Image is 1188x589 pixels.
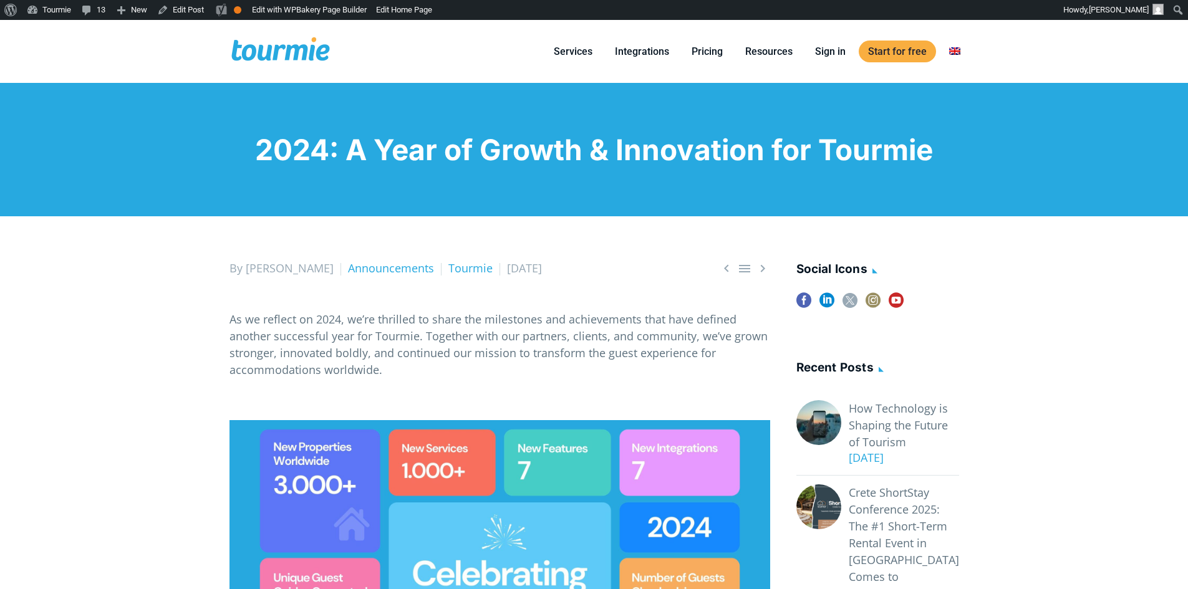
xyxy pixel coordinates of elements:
a: facebook [796,293,811,316]
a:  [755,261,770,276]
h4: Recent posts [796,358,959,379]
h4: social icons [796,260,959,280]
a: Integrations [606,44,679,59]
span: [DATE] [507,261,542,275]
div: [DATE] [841,449,959,466]
a: youtube [889,293,904,316]
span: Previous post [719,261,734,276]
span: By [PERSON_NAME] [229,261,334,275]
a: How Technology is Shaping the Future of Tourism [849,400,959,451]
a: Start for free [859,41,936,62]
p: As we reflect on 2024, we’re thrilled to share the milestones and achievements that have defined ... [229,311,770,378]
a: Services [544,44,602,59]
span: [PERSON_NAME] [1089,5,1149,14]
a: Announcements [348,261,434,275]
a:  [737,261,752,276]
a: linkedin [819,293,834,316]
a: instagram [866,293,881,316]
a: Pricing [682,44,732,59]
a: Tourmie [448,261,493,275]
span: Next post [755,261,770,276]
a: Sign in [806,44,855,59]
a: twitter [843,293,857,316]
a: Resources [736,44,802,59]
a:  [719,261,734,276]
div: OK [234,6,241,14]
h1: 2024: A Year of Growth & Innovation for Tourmie [229,133,959,166]
a: Switch to [940,44,970,59]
